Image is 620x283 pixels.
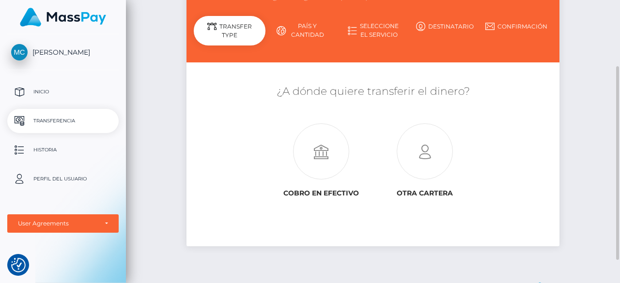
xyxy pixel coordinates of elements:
[7,138,119,162] a: Historia
[11,258,26,272] button: Consent Preferences
[7,167,119,191] a: Perfil del usuario
[7,48,119,57] span: [PERSON_NAME]
[337,18,409,43] a: Seleccione el servicio
[18,220,97,227] div: User Agreements
[409,18,480,35] a: Destinatario
[194,16,265,45] div: Transfer Type
[20,8,106,27] img: MassPay
[11,114,115,128] p: Transferencia
[380,189,469,197] h6: Otra cartera
[265,18,337,43] a: País y cantidad
[277,189,366,197] h6: Cobro en efectivo
[11,85,115,99] p: Inicio
[7,109,119,133] a: Transferencia
[480,18,552,35] a: Confirmación
[11,258,26,272] img: Revisit consent button
[11,172,115,186] p: Perfil del usuario
[7,80,119,104] a: Inicio
[194,84,552,99] h5: ¿A dónde quiere transferir el dinero?
[7,214,119,233] button: User Agreements
[11,143,115,157] p: Historia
